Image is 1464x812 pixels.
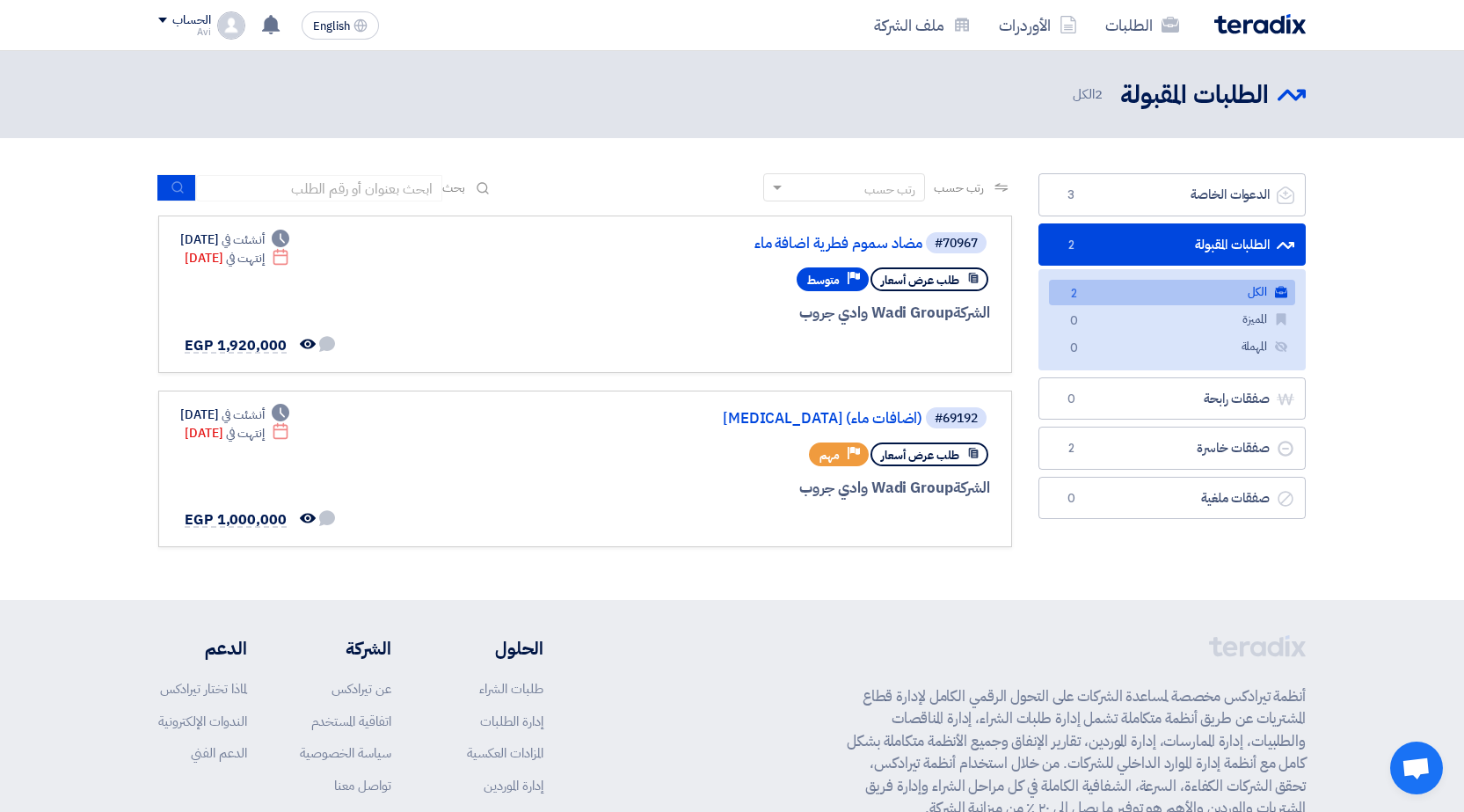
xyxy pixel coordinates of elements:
span: الشركة [953,477,991,499]
span: بحث [442,179,465,197]
a: الأوردرات [985,4,1091,46]
a: إدارة الموردين [484,776,543,795]
a: طلبات الشراء [479,679,543,699]
div: [DATE] [185,424,289,443]
span: EGP 1,000,000 [185,509,287,530]
span: 2 [1060,237,1082,254]
input: ابحث بعنوان أو رقم الطلب [196,175,442,201]
a: مضاد سموم فطرية اضافة ماء [571,236,922,252]
div: #69192 [935,413,978,425]
div: الحساب [172,13,210,28]
div: Wadi Group وادي جروب [567,477,990,500]
span: 3 [1060,187,1082,204]
a: صفقات خاسرة2 [1038,427,1306,470]
a: الكل [1049,280,1295,305]
span: أنشئت في [222,230,264,249]
div: [DATE] [180,230,289,249]
a: صفقات رابحة0 [1038,377,1306,421]
a: الدعم الفني [191,743,247,763]
span: مهم [819,447,840,464]
a: المزادات العكسية [467,743,543,763]
a: اتفاقية المستخدم [311,712,391,731]
a: المهملة [1049,334,1295,360]
span: 0 [1060,490,1082,508]
span: إنتهت في [226,249,264,267]
span: 2 [1095,84,1103,104]
div: رتب حسب [864,180,915,199]
span: English [313,20,350,33]
span: متوسط [807,272,840,289]
span: 0 [1063,340,1084,358]
a: الطلبات المقبولة2 [1038,223,1306,267]
button: English [302,11,379,40]
a: المميزة [1049,307,1295,333]
a: الندوات الإلكترونية [158,712,247,731]
a: الدعوات الخاصة3 [1038,173,1306,216]
span: 2 [1060,440,1082,457]
a: صفقات ملغية0 [1038,477,1306,520]
span: 0 [1063,312,1084,331]
a: تواصل معنا [334,776,391,795]
h2: الطلبات المقبولة [1120,78,1269,113]
img: Teradix logo [1214,14,1306,34]
span: طلب عرض أسعار [881,272,959,289]
span: رتب حسب [934,179,984,197]
li: الدعم [158,635,247,662]
a: ملف الشركة [860,4,985,46]
a: إدارة الطلبات [480,712,543,731]
div: Avi [158,27,210,37]
a: [MEDICAL_DATA] (اضافات ماء) [571,411,922,427]
span: الشركة [953,302,991,324]
div: [DATE] [185,249,289,267]
span: 2 [1063,285,1084,304]
div: Open chat [1390,742,1443,794]
img: profile_test.png [217,11,245,40]
span: الكل [1073,84,1106,105]
span: طلب عرض أسعار [881,447,959,464]
span: 0 [1060,391,1082,408]
span: أنشئت في [222,406,264,424]
div: #70967 [935,238,978,250]
a: الطلبات [1091,4,1193,46]
a: سياسة الخصوصية [300,743,391,763]
a: عن تيرادكس [331,679,391,699]
span: EGP 1,920,000 [185,335,287,356]
div: Wadi Group وادي جروب [567,302,990,325]
li: الشركة [300,635,391,662]
div: [DATE] [180,406,289,424]
span: إنتهت في [226,424,264,443]
li: الحلول [444,635,543,662]
a: لماذا تختار تيرادكس [160,679,247,699]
